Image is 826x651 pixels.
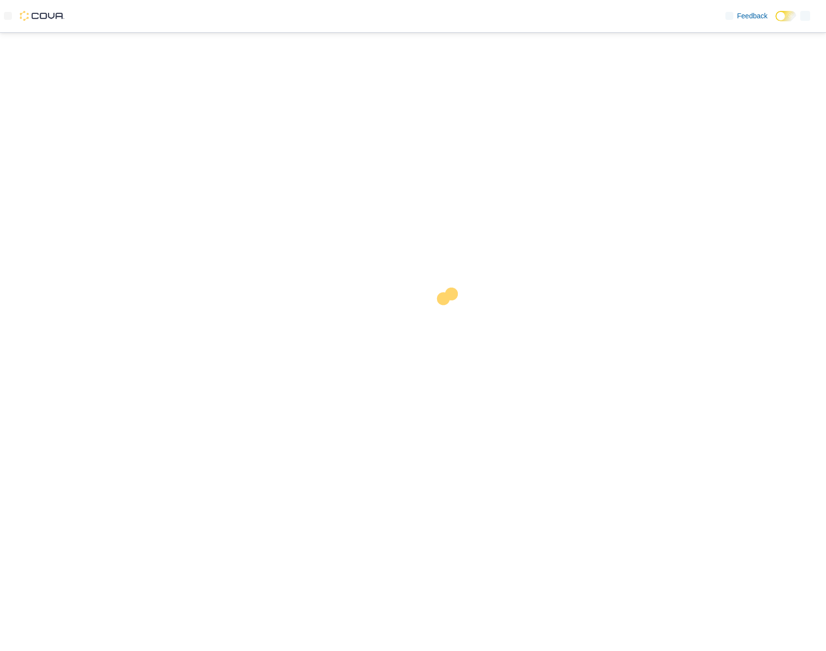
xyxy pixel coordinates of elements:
img: cova-loader [413,280,488,355]
span: Feedback [737,11,768,21]
a: Feedback [721,6,771,26]
input: Dark Mode [775,11,796,21]
img: Cova [20,11,64,21]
